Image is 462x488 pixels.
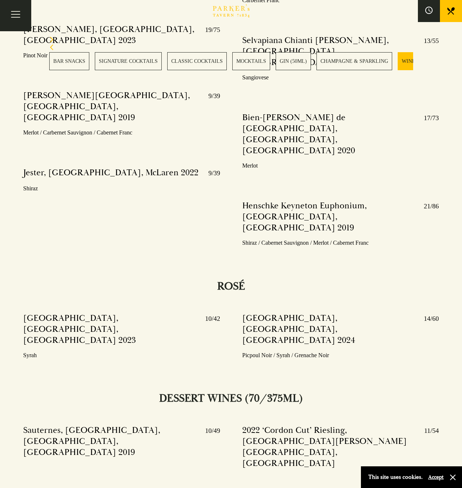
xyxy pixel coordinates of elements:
[23,183,220,194] p: Shiraz
[416,200,439,233] p: 21/86
[276,52,311,70] a: 5 / 28
[242,238,439,248] p: Shiraz / Cabernet Sauvignon / Merlot / Cabernet Franc
[201,167,220,179] p: 9/39
[368,472,423,482] p: This site uses cookies.
[398,52,422,70] a: 7 / 28
[167,52,227,70] a: 3 / 28
[152,392,311,405] h2: DESSERT WINES (70/375ml)
[242,313,417,346] h4: [GEOGRAPHIC_DATA], [GEOGRAPHIC_DATA], [GEOGRAPHIC_DATA] 2024
[316,52,392,70] a: 6 / 28
[49,44,413,52] div: Previous slide
[23,90,201,123] h4: [PERSON_NAME][GEOGRAPHIC_DATA], [GEOGRAPHIC_DATA], [GEOGRAPHIC_DATA] 2019
[201,90,220,123] p: 9/39
[242,112,417,156] h4: Bien-[PERSON_NAME] de [GEOGRAPHIC_DATA], [GEOGRAPHIC_DATA], [GEOGRAPHIC_DATA] 2020
[210,280,252,293] h2: ROSÉ
[232,52,270,70] a: 4 / 28
[198,425,220,458] p: 10/49
[242,200,417,233] h4: Henschke Keyneton Euphonium, [GEOGRAPHIC_DATA], [GEOGRAPHIC_DATA] 2019
[49,52,89,70] a: 1 / 28
[416,112,439,156] p: 17/73
[198,313,220,346] p: 10/42
[449,474,456,481] button: Close and accept
[95,52,162,70] a: 2 / 28
[417,425,439,469] p: 11/54
[49,37,413,44] div: Next slide
[23,350,220,361] p: Syrah
[23,425,198,458] h4: Sauternes, [GEOGRAPHIC_DATA], [GEOGRAPHIC_DATA], [GEOGRAPHIC_DATA] 2019
[23,167,198,179] h4: Jester, [GEOGRAPHIC_DATA], McLaren 2022
[242,350,439,361] p: Picpoul Noir / Syrah / Grenache Noir
[242,425,417,469] h4: 2022 ‘Cordon Cut’ Riesling, [GEOGRAPHIC_DATA][PERSON_NAME][GEOGRAPHIC_DATA], [GEOGRAPHIC_DATA]
[23,128,220,138] p: Merlot / Carbernet Sauvignon / Cabernet Franc
[242,161,439,171] p: Merlot
[428,474,444,481] button: Accept
[416,313,439,346] p: 14/60
[23,313,198,346] h4: [GEOGRAPHIC_DATA], [GEOGRAPHIC_DATA], [GEOGRAPHIC_DATA] 2023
